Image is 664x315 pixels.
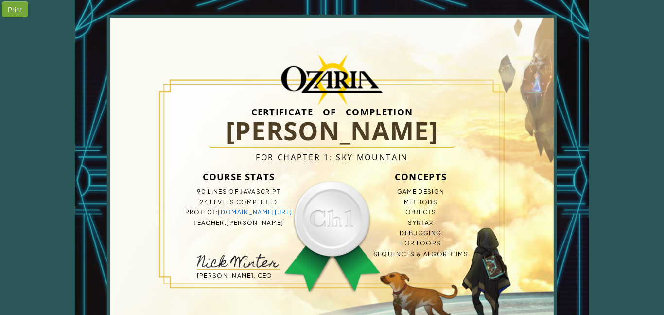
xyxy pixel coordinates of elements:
[200,198,209,205] span: 24
[225,219,227,226] span: :
[227,219,283,226] span: [PERSON_NAME]
[218,208,292,216] a: [DOMAIN_NAME][URL]
[350,197,490,207] li: Methods
[350,186,490,197] li: Game Design
[185,208,216,216] span: Project
[197,272,273,279] span: [PERSON_NAME], CEO
[169,109,495,115] h3: Certificate of Completion
[350,218,490,228] li: Syntax
[208,188,239,195] span: lines of
[350,167,490,186] h3: Concepts
[216,208,218,216] span: :
[240,188,280,195] span: JavaScript
[169,167,309,186] h3: Course Stats
[350,207,490,217] li: Objects
[278,152,408,163] span: Chapter 1: Sky Mountain
[350,238,490,248] li: For Loops
[2,1,28,17] div: Print
[209,115,456,148] h1: [PERSON_NAME]
[197,188,206,195] span: 90
[350,249,490,259] li: Sequences & Algorithms
[256,152,274,163] span: For
[197,254,280,268] img: signature-nick.png
[350,228,490,238] li: Debugging
[210,198,277,205] span: levels completed
[193,219,224,226] span: Teacher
